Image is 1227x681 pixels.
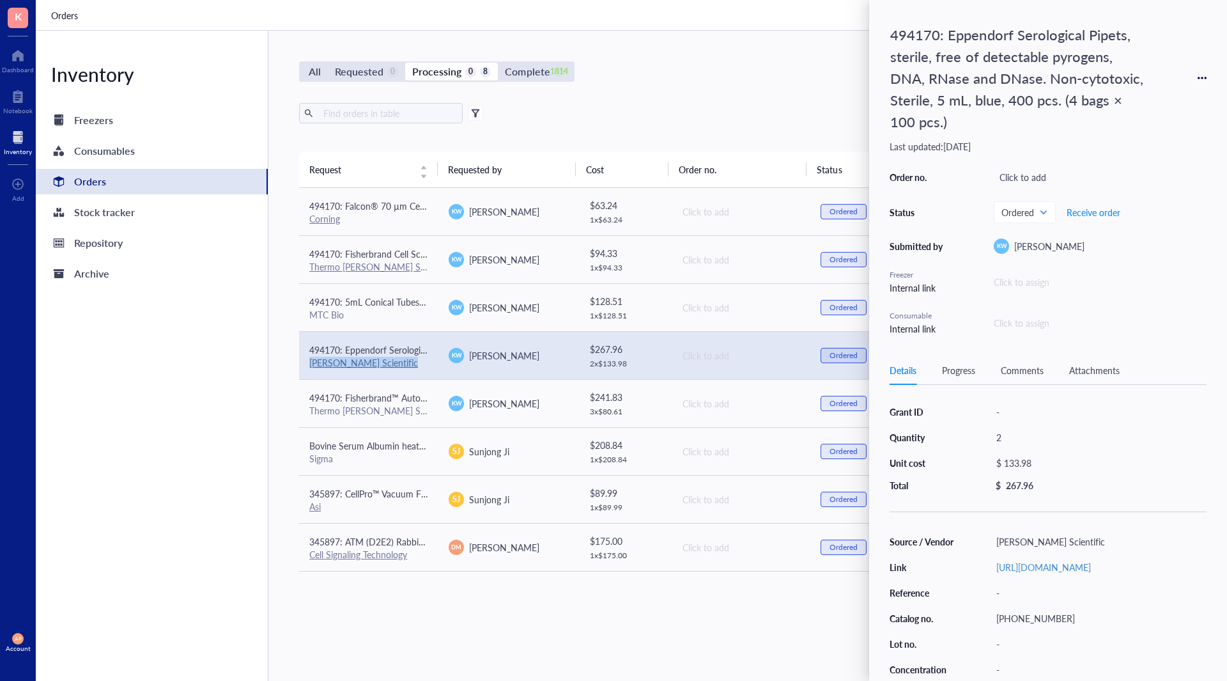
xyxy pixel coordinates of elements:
div: Freezers [74,111,113,129]
span: Sunjong Ji [469,445,509,458]
div: 494170: Eppendorf Serological Pipets, sterile, free of detectable pyrogens, DNA, RNase and DNase.... [884,20,1153,136]
a: Stock tracker [36,200,268,225]
div: Click to add [683,301,800,315]
div: $ [996,480,1001,491]
span: AP [15,636,21,641]
td: Click to add [671,188,810,236]
a: Dashboard [2,45,34,74]
a: Asi [309,500,321,513]
span: 494170: Falcon® 70 µm Cell Strainer, White, Sterile, Individually Packaged, 50/Case [309,200,640,212]
div: - [991,661,1207,678]
div: 1 x $ 89.99 [590,503,661,513]
div: Add [12,194,24,202]
div: Processing [412,63,461,81]
div: 1 x $ 128.51 [590,311,661,321]
div: Requested [335,63,383,81]
div: Lot no. [890,638,955,650]
div: Unit cost [890,457,955,469]
div: Grant ID [890,406,955,418]
div: segmented control [299,61,575,82]
div: $ 133.98 [991,454,1201,472]
a: Orders [51,8,81,22]
span: [PERSON_NAME] [469,397,539,410]
span: 494170: Fisherbrand Cell Scrapers [309,247,445,260]
div: $ 63.24 [590,198,661,212]
div: Click to assign [994,275,1207,289]
div: $ 94.33 [590,246,661,260]
div: Internal link [890,281,947,295]
span: 494170: Eppendorf Serological Pipets, sterile, free of detectable pyrogens, DNA, RNase and DNase.... [309,343,950,356]
a: Thermo [PERSON_NAME] Scientific [309,260,451,273]
span: KW [996,242,1007,251]
div: Progress [942,363,975,377]
div: Concentration [890,664,955,675]
input: Find orders in table [318,104,458,123]
div: Click to add [683,253,800,267]
span: K [15,8,22,24]
div: 3 x $ 80.61 [590,407,661,417]
span: [PERSON_NAME] [469,205,539,218]
span: 345897: CellPro™ Vacuum Filtration Flasks PES Membrane, 12/Case - 250 mL [309,487,617,500]
div: Click to add [683,396,800,411]
div: 1 x $ 63.24 [590,215,661,225]
span: [PERSON_NAME] [1014,240,1084,253]
div: Ordered [830,494,858,505]
td: Click to add [671,523,810,571]
div: Reference [890,587,955,599]
span: Bovine Serum Albumin heat shock fraction, pH 7, ≥98% [309,439,529,452]
div: Click to add [683,205,800,219]
div: Comments [1001,363,1044,377]
div: Ordered [830,350,858,361]
div: 8 [480,67,491,77]
td: Click to add [671,331,810,379]
div: 1 x $ 94.33 [590,263,661,273]
div: Ordered [830,398,858,409]
a: Notebook [3,86,33,114]
div: [PERSON_NAME] Scientific [991,533,1207,551]
div: Ordered [830,446,858,457]
span: 494170: 5mL Conical Tubes 500/CS [309,295,452,308]
div: Ordered [830,302,858,313]
th: Status [806,152,899,187]
div: Attachments [1069,363,1120,377]
th: Requested by [438,152,576,187]
div: 0 [387,67,398,77]
div: Ordered [830,254,858,265]
div: Click to add [683,348,800,363]
div: $ 241.83 [590,390,661,404]
div: 1 x $ 175.00 [590,551,661,561]
div: MTC Bio [309,309,428,320]
span: DM [452,543,461,552]
th: Cost [576,152,668,187]
span: SJ [452,446,460,457]
div: Click to assign [994,316,1049,330]
span: Request [309,162,412,176]
td: Click to add [671,475,810,523]
a: Consumables [36,138,268,164]
a: Corning [309,212,340,225]
div: Orders [74,173,106,191]
button: Receive order [1066,202,1121,223]
div: [PHONE_NUMBER] [991,609,1207,627]
div: Click to add [683,540,800,554]
span: KW [451,351,461,360]
div: Quantity [890,432,955,443]
div: Ordered [830,542,858,552]
div: Consumable [890,310,947,322]
span: 494170: Fisherbrand™ Autoclavable Waste Bags - Large [309,391,530,404]
div: - [991,403,1207,421]
div: 2 [991,428,1207,446]
div: Complete [505,63,550,81]
span: KW [451,207,461,216]
div: Last updated: [DATE] [890,141,1207,152]
div: Click to add [683,492,800,506]
div: Submitted by [890,240,947,252]
a: [URL][DOMAIN_NAME] [996,561,1091,574]
span: [PERSON_NAME] [469,541,539,554]
div: 1814 [554,67,565,77]
div: Details [890,363,916,377]
div: Dashboard [2,66,34,74]
span: KW [451,255,461,264]
div: Thermo [PERSON_NAME] Scientific [309,405,428,416]
div: Sigma [309,453,428,464]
